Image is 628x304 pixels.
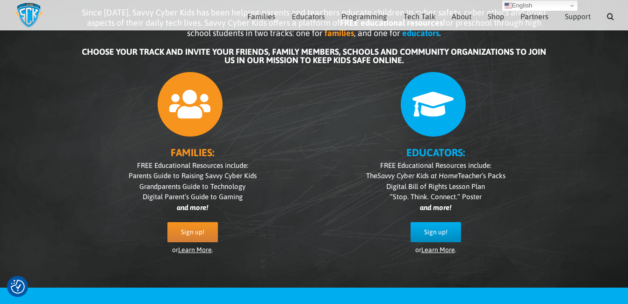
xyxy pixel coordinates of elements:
img: en [505,2,512,9]
span: Sign up! [181,228,204,236]
i: and more! [420,203,451,211]
span: or . [415,246,456,253]
span: Families [247,13,275,20]
b: EDUCATORS: [406,146,465,159]
a: Learn More [421,246,455,253]
span: Tech Talk [404,13,435,20]
span: FREE Educational Resources include: [137,161,248,169]
span: Partners [520,13,549,20]
img: Savvy Cyber Kids Logo [14,2,43,28]
span: Grandparents Guide to Technology [139,182,245,190]
a: Learn More [178,246,212,253]
span: Support [565,13,591,20]
a: Sign up! [167,222,218,242]
i: and more! [177,203,208,211]
span: Digital Parent’s Guide to Gaming [143,193,243,201]
span: Educators [292,13,325,20]
span: Programming [341,13,387,20]
span: Parents Guide to Raising Savvy Cyber Kids [129,172,257,180]
b: FAMILIES: [171,146,214,159]
span: About [452,13,471,20]
span: Sign up! [424,228,448,236]
b: educators [402,28,439,38]
i: Savvy Cyber Kids at Home [377,172,458,180]
span: “Stop. Think. Connect.” Poster [390,193,482,201]
span: FREE Educational Resources include: [380,161,491,169]
img: Revisit consent button [11,280,25,294]
span: . [439,28,441,38]
span: The Teacher’s Packs [366,172,505,180]
b: families [325,28,354,38]
span: Shop [488,13,504,20]
a: Sign up! [411,222,461,242]
span: , and one for [354,28,400,38]
span: Digital Bill of Rights Lesson Plan [386,182,485,190]
button: Consent Preferences [11,280,25,294]
b: CHOOSE YOUR TRACK AND INVITE YOUR FRIENDS, FAMILY MEMBERS, SCHOOLS AND COMMUNITY ORGANIZATIONS TO... [82,47,546,65]
span: or . [172,246,213,253]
